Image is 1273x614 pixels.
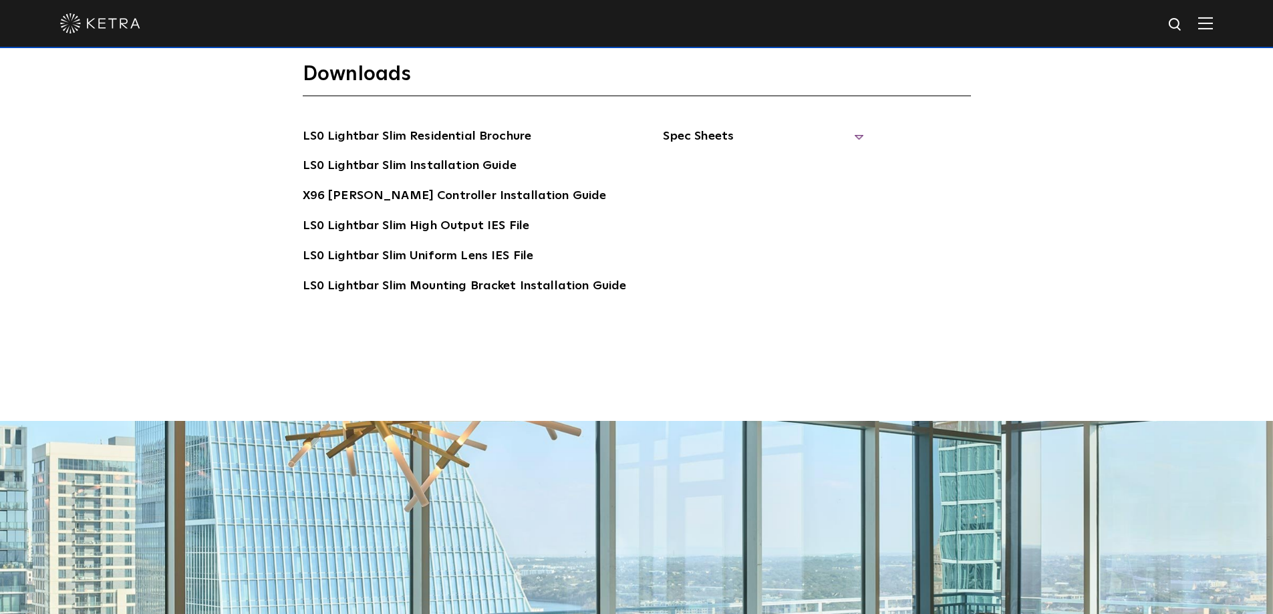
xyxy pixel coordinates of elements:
h3: Downloads [303,61,971,96]
img: ketra-logo-2019-white [60,13,140,33]
a: LS0 Lightbar Slim Mounting Bracket Installation Guide [303,277,627,298]
img: Hamburger%20Nav.svg [1198,17,1213,29]
img: search icon [1167,17,1184,33]
span: Spec Sheets [663,127,863,156]
a: LS0 Lightbar Slim Uniform Lens IES File [303,247,534,268]
a: X96 [PERSON_NAME] Controller Installation Guide [303,186,607,208]
a: LS0 Lightbar Slim High Output IES File [303,216,530,238]
a: LS0 Lightbar Slim Residential Brochure [303,127,532,148]
a: LS0 Lightbar Slim Installation Guide [303,156,517,178]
